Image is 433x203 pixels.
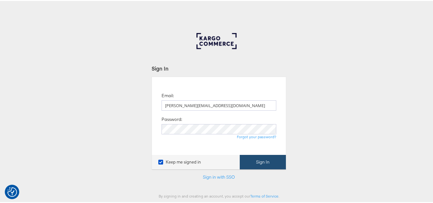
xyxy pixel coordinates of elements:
div: Sign In [152,64,286,71]
label: Password: [162,115,182,122]
input: Email [162,99,276,110]
a: Sign in with SSO [203,173,235,179]
img: Revisit consent button [7,186,17,196]
div: By signing in and creating an account, you accept our . [152,193,286,198]
button: Consent Preferences [7,186,17,196]
a: Forgot your password? [237,133,276,138]
button: Sign In [240,154,286,168]
a: Terms of Service [250,193,279,198]
label: Email: [162,92,174,98]
label: Keep me signed in [158,158,201,164]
